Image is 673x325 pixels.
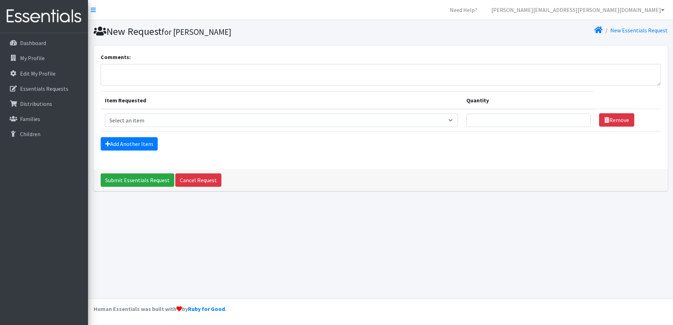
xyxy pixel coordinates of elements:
p: Dashboard [20,39,46,46]
a: Cancel Request [175,173,221,187]
a: My Profile [3,51,85,65]
p: Distributions [20,100,52,107]
p: My Profile [20,55,45,62]
th: Item Requested [101,91,463,109]
label: Comments: [101,53,131,61]
strong: Human Essentials was built with by . [94,305,226,312]
a: Children [3,127,85,141]
a: Edit My Profile [3,66,85,81]
th: Quantity [462,91,595,109]
a: Families [3,112,85,126]
small: for [PERSON_NAME] [162,27,231,37]
a: New Essentials Request [610,27,668,34]
input: Submit Essentials Request [101,173,174,187]
p: Children [20,130,40,138]
p: Families [20,115,40,122]
img: HumanEssentials [3,5,85,28]
a: Need Help? [444,3,483,17]
p: Edit My Profile [20,70,56,77]
a: Ruby for Good [188,305,225,312]
a: Distributions [3,97,85,111]
a: Essentials Requests [3,82,85,96]
a: Dashboard [3,36,85,50]
a: [PERSON_NAME][EMAIL_ADDRESS][PERSON_NAME][DOMAIN_NAME] [486,3,670,17]
p: Essentials Requests [20,85,68,92]
a: Add Another Item [101,137,158,151]
h1: New Request [94,25,378,38]
a: Remove [599,113,634,127]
